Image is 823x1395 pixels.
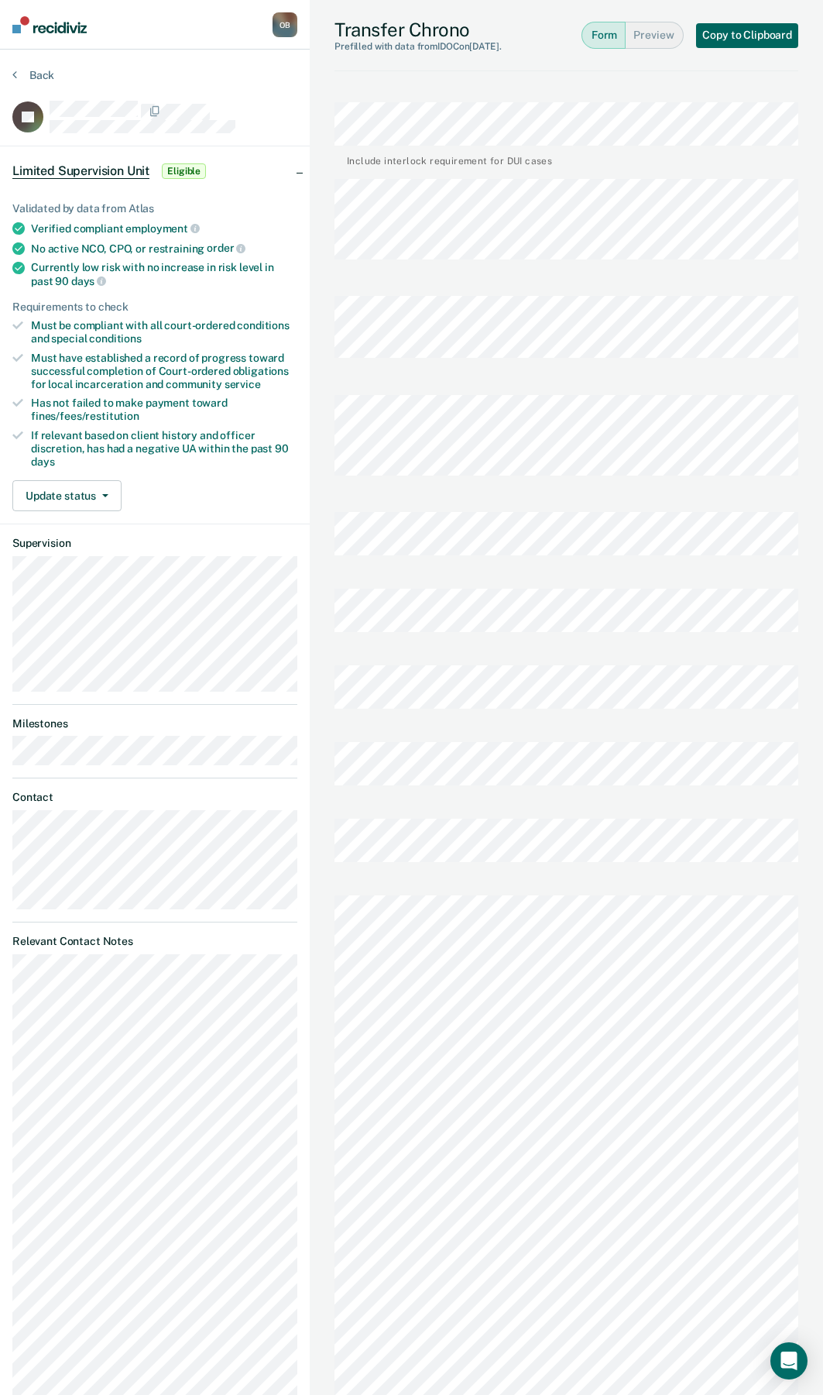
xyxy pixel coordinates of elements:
[31,352,297,390] div: Must have established a record of progress toward successful completion of Court-ordered obligati...
[334,41,502,52] div: Prefilled with data from IDOC on [DATE] .
[581,22,626,49] button: Form
[225,378,261,390] span: service
[12,791,297,804] dt: Contact
[31,222,297,235] div: Verified compliant
[31,410,139,422] span: fines/fees/restitution
[31,397,297,423] div: Has not failed to make payment toward
[12,301,297,314] div: Requirements to check
[12,68,54,82] button: Back
[31,319,297,345] div: Must be compliant with all court-ordered conditions and special conditions
[12,202,297,215] div: Validated by data from Atlas
[71,275,106,287] span: days
[31,429,297,468] div: If relevant based on client history and officer discretion, has had a negative UA within the past 90
[273,12,297,37] div: O B
[696,23,798,48] button: Copy to Clipboard
[770,1342,808,1380] div: Open Intercom Messenger
[273,12,297,37] button: OB
[347,152,552,167] div: Include interlock requirement for DUI cases
[12,16,87,33] img: Recidiviz
[12,480,122,511] button: Update status
[334,19,502,52] div: Transfer Chrono
[12,163,149,179] span: Limited Supervision Unit
[31,261,297,287] div: Currently low risk with no increase in risk level in past 90
[626,22,684,49] button: Preview
[12,935,297,948] dt: Relevant Contact Notes
[31,455,54,468] span: days
[207,242,245,254] span: order
[12,717,297,730] dt: Milestones
[31,242,297,256] div: No active NCO, CPO, or restraining
[125,222,199,235] span: employment
[162,163,206,179] span: Eligible
[12,537,297,550] dt: Supervision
